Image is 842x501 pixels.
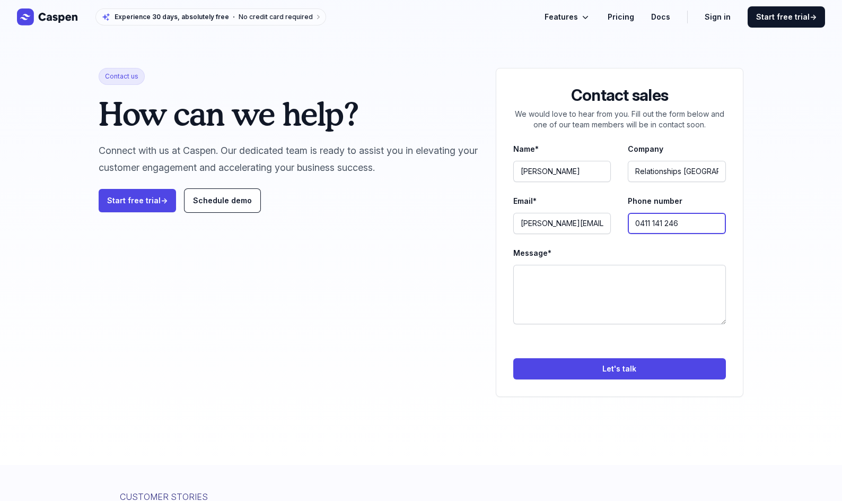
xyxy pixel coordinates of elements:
[810,12,817,21] span: →
[513,109,726,130] p: We would love to hear from you. Fill out the form below and one of our team members will be in co...
[99,98,479,129] h1: How can we help?
[99,189,176,212] a: Start free trial
[513,358,726,379] button: Let's talk
[651,11,670,23] a: Docs
[608,11,634,23] a: Pricing
[161,196,168,205] span: →
[756,12,817,22] span: Start free trial
[99,142,479,176] p: Connect with us at Caspen. Our dedicated team is ready to assist you in elevating your customer e...
[513,247,726,260] label: Message*
[513,143,611,156] label: Name*
[95,8,326,25] a: Experience 30 days, absolutely freeNo credit card required
[705,11,731,23] a: Sign in
[545,11,578,23] span: Features
[513,85,726,105] h2: Contact sales
[99,68,145,85] span: Contact us
[193,196,252,205] span: Schedule demo
[513,195,611,208] label: Email*
[239,13,313,21] span: No credit card required
[545,11,591,23] button: Features
[748,6,825,28] a: Start free trial
[628,143,726,156] label: Company
[628,195,726,208] label: Phone number
[185,189,260,212] a: Schedule demo
[115,13,229,21] span: Experience 30 days, absolutely free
